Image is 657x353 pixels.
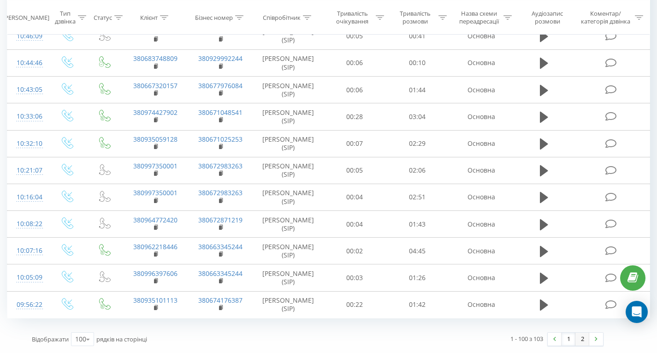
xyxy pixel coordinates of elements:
[198,108,243,117] a: 380671048541
[449,211,514,238] td: Основна
[386,238,449,264] td: 04:45
[94,13,112,21] div: Статус
[253,49,323,76] td: [PERSON_NAME] (SIP)
[449,157,514,184] td: Основна
[626,301,648,323] div: Open Intercom Messenger
[449,49,514,76] td: Основна
[198,296,243,305] a: 380674176387
[253,238,323,264] td: [PERSON_NAME] (SIP)
[575,333,589,346] a: 2
[195,13,233,21] div: Бізнес номер
[323,77,386,103] td: 00:06
[323,23,386,49] td: 00:05
[331,10,373,25] div: Тривалість очікування
[17,269,38,287] div: 10:05:09
[133,54,178,63] a: 380683748809
[55,10,76,25] div: Тип дзвінка
[449,238,514,264] td: Основна
[510,334,543,343] div: 1 - 100 з 103
[133,135,178,144] a: 380935059128
[253,264,323,291] td: [PERSON_NAME] (SIP)
[17,215,38,233] div: 10:08:22
[198,54,243,63] a: 380929992244
[32,335,69,343] span: Відображати
[198,215,243,224] a: 380672871219
[386,103,449,130] td: 03:04
[386,23,449,49] td: 00:41
[253,103,323,130] td: [PERSON_NAME] (SIP)
[562,333,575,346] a: 1
[17,108,38,126] div: 10:33:06
[17,27,38,45] div: 10:46:09
[17,188,38,206] div: 10:16:04
[386,264,449,291] td: 01:26
[449,264,514,291] td: Основна
[17,135,38,153] div: 10:32:10
[17,81,38,99] div: 10:43:05
[449,184,514,210] td: Основна
[323,184,386,210] td: 00:04
[323,211,386,238] td: 00:04
[198,81,243,90] a: 380677976084
[133,242,178,251] a: 380962218446
[133,108,178,117] a: 380974427902
[253,77,323,103] td: [PERSON_NAME] (SIP)
[263,13,301,21] div: Співробітник
[133,81,178,90] a: 380667320157
[522,10,572,25] div: Аудіозапис розмови
[198,269,243,278] a: 380663345244
[323,291,386,318] td: 00:22
[449,130,514,157] td: Основна
[17,162,38,179] div: 10:21:07
[253,130,323,157] td: [PERSON_NAME] (SIP)
[386,184,449,210] td: 02:51
[386,291,449,318] td: 01:42
[323,157,386,184] td: 00:05
[253,184,323,210] td: [PERSON_NAME] (SIP)
[449,23,514,49] td: Основна
[449,77,514,103] td: Основна
[386,77,449,103] td: 01:44
[449,103,514,130] td: Основна
[3,13,49,21] div: [PERSON_NAME]
[386,211,449,238] td: 01:43
[198,162,243,170] a: 380672983263
[253,291,323,318] td: [PERSON_NAME] (SIP)
[133,215,178,224] a: 380964772420
[253,157,323,184] td: [PERSON_NAME] (SIP)
[96,335,147,343] span: рядків на сторінці
[449,291,514,318] td: Основна
[323,264,386,291] td: 00:03
[133,296,178,305] a: 380935101113
[395,10,436,25] div: Тривалість розмови
[323,238,386,264] td: 00:02
[133,269,178,278] a: 380996397606
[579,10,633,25] div: Коментар/категорія дзвінка
[253,211,323,238] td: [PERSON_NAME] (SIP)
[198,188,243,197] a: 380672983263
[75,335,86,344] div: 100
[17,296,38,314] div: 09:56:22
[386,157,449,184] td: 02:06
[386,130,449,157] td: 02:29
[133,162,178,170] a: 380997350001
[17,54,38,72] div: 10:44:46
[17,242,38,260] div: 10:07:16
[133,188,178,197] a: 380997350001
[140,13,158,21] div: Клієнт
[323,103,386,130] td: 00:28
[457,10,502,25] div: Назва схеми переадресації
[198,135,243,144] a: 380671025253
[386,49,449,76] td: 00:10
[323,49,386,76] td: 00:06
[253,23,323,49] td: [PERSON_NAME] (SIP)
[323,130,386,157] td: 00:07
[198,242,243,251] a: 380663345244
